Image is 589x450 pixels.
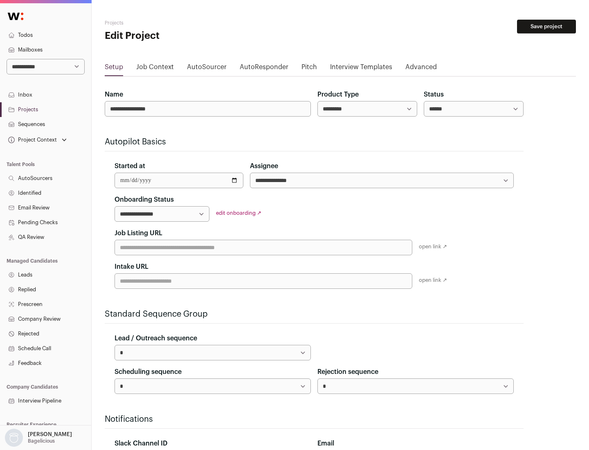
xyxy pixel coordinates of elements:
[115,195,174,205] label: Onboarding Status
[187,62,227,75] a: AutoSourcer
[405,62,437,75] a: Advanced
[105,90,123,99] label: Name
[28,431,72,438] p: [PERSON_NAME]
[301,62,317,75] a: Pitch
[517,20,576,34] button: Save project
[7,134,68,146] button: Open dropdown
[115,439,167,448] label: Slack Channel ID
[105,308,524,320] h2: Standard Sequence Group
[5,429,23,447] img: nopic.png
[105,136,524,148] h2: Autopilot Basics
[317,90,359,99] label: Product Type
[115,262,148,272] label: Intake URL
[105,20,262,26] h2: Projects
[330,62,392,75] a: Interview Templates
[115,161,145,171] label: Started at
[216,210,261,216] a: edit onboarding ↗
[115,228,162,238] label: Job Listing URL
[136,62,174,75] a: Job Context
[115,333,197,343] label: Lead / Outreach sequence
[105,29,262,43] h1: Edit Project
[317,439,514,448] div: Email
[3,429,74,447] button: Open dropdown
[105,414,524,425] h2: Notifications
[240,62,288,75] a: AutoResponder
[115,367,182,377] label: Scheduling sequence
[250,161,278,171] label: Assignee
[7,137,57,143] div: Project Context
[424,90,444,99] label: Status
[28,438,55,444] p: Bagelicious
[3,8,28,25] img: Wellfound
[317,367,378,377] label: Rejection sequence
[105,62,123,75] a: Setup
